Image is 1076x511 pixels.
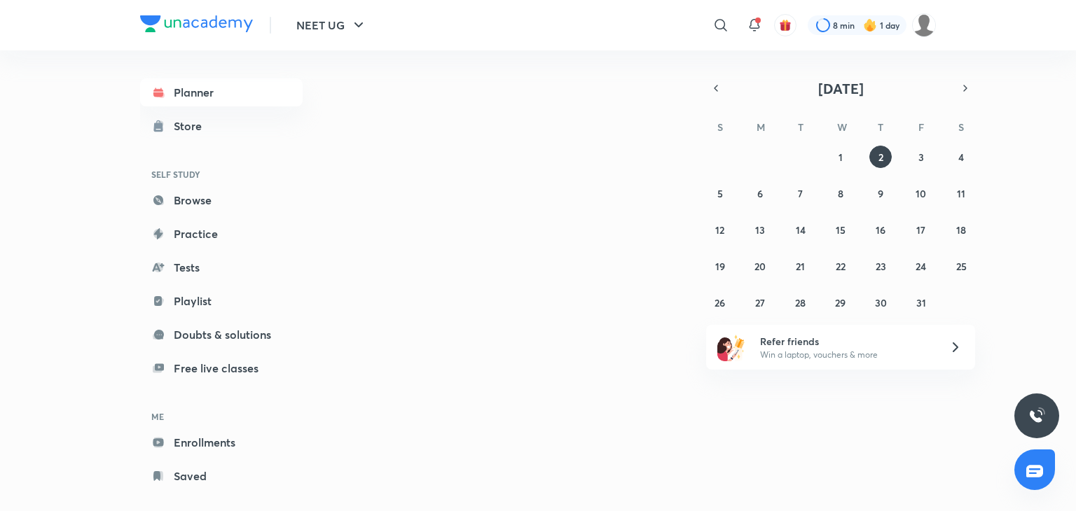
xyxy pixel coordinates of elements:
[795,296,806,309] abbr: October 28, 2025
[829,182,852,204] button: October 8, 2025
[958,120,964,134] abbr: Saturday
[950,146,972,168] button: October 4, 2025
[749,218,771,241] button: October 13, 2025
[140,321,303,349] a: Doubts & solutions
[950,218,972,241] button: October 18, 2025
[916,223,925,237] abbr: October 17, 2025
[174,118,210,134] div: Store
[910,146,932,168] button: October 3, 2025
[140,15,253,36] a: Company Logo
[836,223,846,237] abbr: October 15, 2025
[839,150,843,164] abbr: October 1, 2025
[755,223,765,237] abbr: October 13, 2025
[798,187,803,200] abbr: October 7, 2025
[140,186,303,214] a: Browse
[288,11,375,39] button: NEET UG
[910,182,932,204] button: October 10, 2025
[789,218,812,241] button: October 14, 2025
[869,146,892,168] button: October 2, 2025
[956,260,967,273] abbr: October 25, 2025
[818,79,864,98] span: [DATE]
[140,428,303,456] a: Enrollments
[838,187,843,200] abbr: October 8, 2025
[715,296,725,309] abbr: October 26, 2025
[717,187,723,200] abbr: October 5, 2025
[875,296,887,309] abbr: October 30, 2025
[726,78,956,98] button: [DATE]
[140,220,303,248] a: Practice
[754,260,766,273] abbr: October 20, 2025
[869,255,892,277] button: October 23, 2025
[140,15,253,32] img: Company Logo
[829,218,852,241] button: October 15, 2025
[912,13,936,37] img: Tanya Kumari
[796,260,805,273] abbr: October 21, 2025
[836,260,846,273] abbr: October 22, 2025
[709,182,731,204] button: October 5, 2025
[709,218,731,241] button: October 12, 2025
[717,120,723,134] abbr: Sunday
[829,146,852,168] button: October 1, 2025
[1028,407,1045,424] img: ttu
[789,255,812,277] button: October 21, 2025
[958,150,964,164] abbr: October 4, 2025
[916,260,926,273] abbr: October 24, 2025
[140,287,303,315] a: Playlist
[910,291,932,314] button: October 31, 2025
[715,223,724,237] abbr: October 12, 2025
[140,354,303,382] a: Free live classes
[869,182,892,204] button: October 9, 2025
[878,187,883,200] abbr: October 9, 2025
[950,182,972,204] button: October 11, 2025
[749,291,771,314] button: October 27, 2025
[749,255,771,277] button: October 20, 2025
[918,120,924,134] abbr: Friday
[757,120,765,134] abbr: Monday
[950,255,972,277] button: October 25, 2025
[760,349,932,361] p: Win a laptop, vouchers & more
[774,14,796,36] button: avatar
[760,334,932,349] h6: Refer friends
[140,462,303,490] a: Saved
[715,260,725,273] abbr: October 19, 2025
[916,296,926,309] abbr: October 31, 2025
[796,223,806,237] abbr: October 14, 2025
[876,223,885,237] abbr: October 16, 2025
[835,296,846,309] abbr: October 29, 2025
[757,187,763,200] abbr: October 6, 2025
[709,255,731,277] button: October 19, 2025
[910,218,932,241] button: October 17, 2025
[863,18,877,32] img: streak
[916,187,926,200] abbr: October 10, 2025
[878,150,883,164] abbr: October 2, 2025
[829,291,852,314] button: October 29, 2025
[837,120,847,134] abbr: Wednesday
[749,182,771,204] button: October 6, 2025
[779,19,792,31] img: avatar
[910,255,932,277] button: October 24, 2025
[878,120,883,134] abbr: Thursday
[869,218,892,241] button: October 16, 2025
[957,187,965,200] abbr: October 11, 2025
[709,291,731,314] button: October 26, 2025
[876,260,886,273] abbr: October 23, 2025
[798,120,803,134] abbr: Tuesday
[717,333,745,361] img: referral
[755,296,765,309] abbr: October 27, 2025
[789,291,812,314] button: October 28, 2025
[140,253,303,281] a: Tests
[918,150,924,164] abbr: October 3, 2025
[140,112,303,140] a: Store
[789,182,812,204] button: October 7, 2025
[140,405,303,428] h6: ME
[956,223,966,237] abbr: October 18, 2025
[140,162,303,186] h6: SELF STUDY
[869,291,892,314] button: October 30, 2025
[829,255,852,277] button: October 22, 2025
[140,78,303,106] a: Planner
